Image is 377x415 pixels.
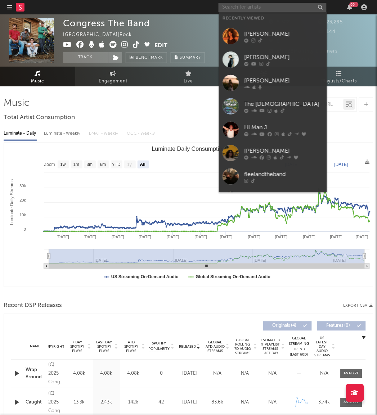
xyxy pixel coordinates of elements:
div: (C) 2025 Congress The Band [48,361,64,387]
text: Luminate Daily Consumption [152,146,226,152]
text: 1y [127,162,132,167]
span: 7 Day Spotify Plays [68,340,87,353]
div: fleelandtheband [244,170,323,179]
span: Live [184,77,193,86]
text: [DATE] [139,235,151,239]
span: Global Rolling 7D Audio Streams [233,338,253,356]
text: Luminate Daily Streams [9,179,14,225]
span: Features ( 0 ) [322,324,355,328]
text: 1w [60,162,66,167]
text: [DATE] [57,235,69,239]
a: Lil Man J [219,118,327,141]
div: [PERSON_NAME] [244,30,323,38]
text: 30k [19,184,26,188]
a: Live [151,67,226,86]
span: Spotify Popularity [149,341,170,352]
div: [DATE] [178,399,202,406]
text: [DATE] [335,162,348,167]
span: Released [179,345,196,349]
button: Export CSV [344,304,373,308]
div: Recently Viewed [223,14,323,23]
div: The [DEMOGRAPHIC_DATA] [244,100,323,108]
text: [DATE] [220,235,233,239]
a: Playlists/Charts [302,67,377,86]
div: 3.74k [314,399,335,406]
div: N/A [233,399,257,406]
a: The [DEMOGRAPHIC_DATA] [219,95,327,118]
text: [DATE] [167,235,179,239]
a: Wrap Around [26,367,45,381]
button: Summary [171,52,205,63]
span: 23,295 [319,20,343,24]
div: 0 [149,370,174,378]
text: 1m [73,162,80,167]
span: Music [31,77,44,86]
div: 83.6k [205,399,229,406]
a: [PERSON_NAME] [219,188,327,212]
text: 20k [19,198,26,202]
span: Estimated % Playlist Streams Last Day [261,338,280,356]
div: N/A [205,370,229,378]
text: YTD [112,162,121,167]
a: [PERSON_NAME] [219,24,327,48]
span: Benchmark [136,54,163,62]
span: Copyright [44,345,64,349]
span: Total Artist Consumption [4,113,75,122]
div: Name [26,344,45,349]
text: [DATE] [248,235,261,239]
button: 99+ [347,4,353,10]
text: 3m [87,162,93,167]
span: US Latest Day Audio Streams [314,336,331,358]
div: [GEOGRAPHIC_DATA] | Rock [63,31,140,39]
text: Global Streaming On-Demand Audio [196,275,271,280]
input: Search for artists [219,3,327,12]
button: Edit [154,41,167,50]
div: Luminate - Weekly [44,127,82,140]
div: 4.08k [122,370,145,378]
span: ATD Spotify Plays [122,340,141,353]
a: Engagement [75,67,151,86]
div: Global Streaming Trend (Last 60D) [288,336,310,358]
span: Summary [180,56,201,60]
div: 4.08k [68,370,91,378]
span: Recent DSP Releases [4,302,62,310]
div: [PERSON_NAME] [244,53,323,62]
div: 13.3k [68,399,91,406]
text: Zoom [44,162,55,167]
div: Lil Man J [244,123,323,132]
div: [PERSON_NAME] [244,146,323,155]
div: N/A [261,370,285,378]
a: Caught [26,399,45,406]
span: Originals ( 4 ) [268,324,301,328]
button: Track [63,52,108,63]
div: Congress The Band [63,18,150,28]
div: N/A [261,399,285,406]
text: 10k [19,213,26,217]
text: [DATE] [330,235,343,239]
text: [DATE] [112,235,124,239]
span: Playlists/Charts [322,77,357,86]
div: [DATE] [178,370,202,378]
span: Last Day Spotify Plays [95,340,114,353]
a: [PERSON_NAME] [219,48,327,71]
text: [DATE] [275,235,288,239]
text: US Streaming On-Demand Audio [111,275,179,280]
div: 4.08k [95,370,118,378]
span: Global ATD Audio Streams [205,340,225,353]
a: fleelandtheband [219,165,327,188]
div: 99 + [350,2,359,7]
div: 142k [122,399,145,406]
button: Originals(4) [263,321,312,331]
text: [DATE] [356,235,369,239]
text: 0 [24,227,26,231]
div: [PERSON_NAME] [244,76,323,85]
svg: Luminate Daily Consumption [4,143,373,287]
a: [PERSON_NAME] [219,71,327,95]
div: Luminate - Daily [4,127,37,140]
div: N/A [314,370,335,378]
div: N/A [233,370,257,378]
a: Benchmark [126,52,167,63]
div: 2.43k [95,399,118,406]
